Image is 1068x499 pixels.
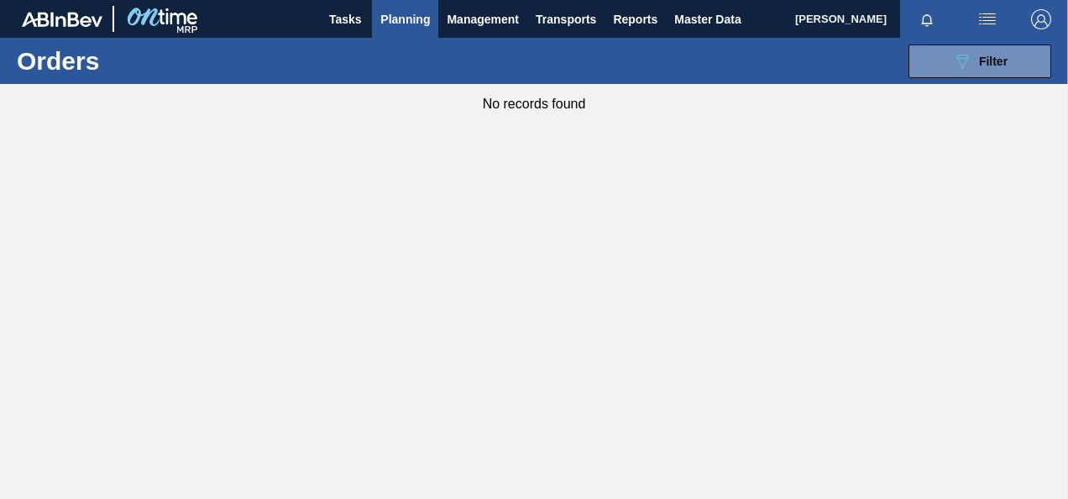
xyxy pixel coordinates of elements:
[977,9,997,29] img: userActions
[979,55,1008,68] span: Filter
[674,9,741,29] span: Master Data
[536,9,596,29] span: Transports
[900,8,954,31] button: Notifications
[908,45,1051,78] button: Filter
[327,9,364,29] span: Tasks
[447,9,519,29] span: Management
[380,9,430,29] span: Planning
[17,51,249,71] h1: Orders
[613,9,657,29] span: Reports
[1031,9,1051,29] img: Logout
[22,12,102,27] img: TNhmsLtSVTkK8tSr43FrP2fwEKptu5GPRR3wAAAABJRU5ErkJggg==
